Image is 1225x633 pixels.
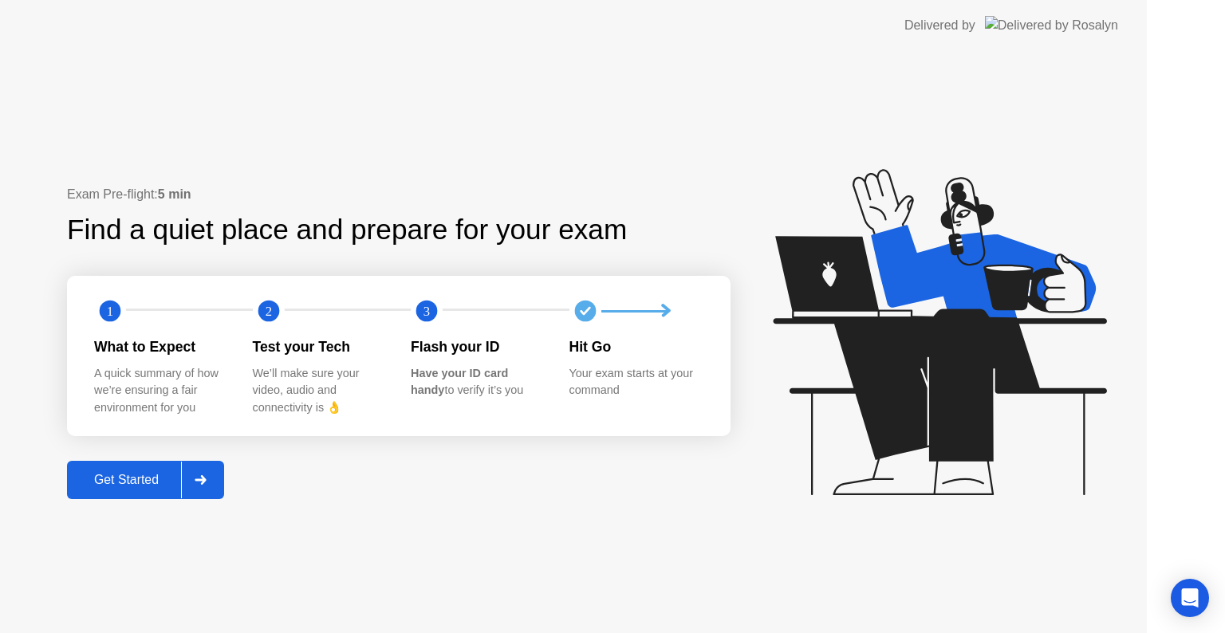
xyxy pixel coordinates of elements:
[107,304,113,319] text: 1
[1171,579,1209,617] div: Open Intercom Messenger
[265,304,271,319] text: 2
[94,336,227,357] div: What to Expect
[67,209,629,251] div: Find a quiet place and prepare for your exam
[569,365,703,399] div: Your exam starts at your command
[253,336,386,357] div: Test your Tech
[158,187,191,201] b: 5 min
[411,336,544,357] div: Flash your ID
[94,365,227,417] div: A quick summary of how we’re ensuring a fair environment for you
[67,461,224,499] button: Get Started
[411,365,544,399] div: to verify it’s you
[904,16,975,35] div: Delivered by
[411,367,508,397] b: Have your ID card handy
[423,304,430,319] text: 3
[569,336,703,357] div: Hit Go
[72,473,181,487] div: Get Started
[985,16,1118,34] img: Delivered by Rosalyn
[253,365,386,417] div: We’ll make sure your video, audio and connectivity is 👌
[67,185,731,204] div: Exam Pre-flight:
